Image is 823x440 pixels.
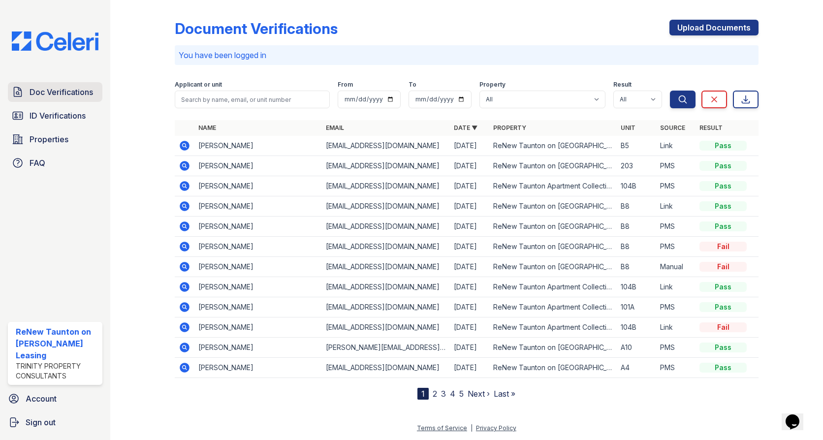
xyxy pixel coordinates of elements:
[489,196,617,217] td: ReNew Taunton on [GEOGRAPHIC_DATA]
[417,424,467,432] a: Terms of Service
[175,91,330,108] input: Search by name, email, or unit number
[669,20,759,35] a: Upload Documents
[656,358,696,378] td: PMS
[450,217,489,237] td: [DATE]
[656,237,696,257] td: PMS
[194,338,322,358] td: [PERSON_NAME]
[30,157,45,169] span: FAQ
[489,338,617,358] td: ReNew Taunton on [GEOGRAPHIC_DATA]
[699,262,747,272] div: Fail
[326,124,344,131] a: Email
[322,237,449,257] td: [EMAIL_ADDRESS][DOMAIN_NAME]
[16,326,98,361] div: ReNew Taunton on [PERSON_NAME] Leasing
[656,176,696,196] td: PMS
[194,176,322,196] td: [PERSON_NAME]
[489,237,617,257] td: ReNew Taunton on [GEOGRAPHIC_DATA]
[322,136,449,156] td: [EMAIL_ADDRESS][DOMAIN_NAME]
[656,217,696,237] td: PMS
[175,81,222,89] label: Applicant or unit
[699,322,747,332] div: Fail
[4,31,106,51] img: CE_Logo_Blue-a8612792a0a2168367f1c8372b55b34899dd931a85d93a1a3d3e32e68fde9ad4.png
[194,317,322,338] td: [PERSON_NAME]
[656,338,696,358] td: PMS
[194,156,322,176] td: [PERSON_NAME]
[617,196,656,217] td: B8
[194,297,322,317] td: [PERSON_NAME]
[621,124,635,131] a: Unit
[656,136,696,156] td: Link
[476,424,516,432] a: Privacy Policy
[617,136,656,156] td: B5
[450,317,489,338] td: [DATE]
[494,389,515,399] a: Last »
[322,176,449,196] td: [EMAIL_ADDRESS][DOMAIN_NAME]
[699,141,747,151] div: Pass
[468,389,490,399] a: Next ›
[8,129,102,149] a: Properties
[459,389,464,399] a: 5
[617,257,656,277] td: B8
[450,237,489,257] td: [DATE]
[489,217,617,237] td: ReNew Taunton on [GEOGRAPHIC_DATA]
[656,317,696,338] td: Link
[617,156,656,176] td: 203
[489,297,617,317] td: ReNew Taunton Apartment Collection
[409,81,416,89] label: To
[417,388,429,400] div: 1
[479,81,506,89] label: Property
[489,358,617,378] td: ReNew Taunton on [GEOGRAPHIC_DATA]
[194,196,322,217] td: [PERSON_NAME]
[699,343,747,352] div: Pass
[322,317,449,338] td: [EMAIL_ADDRESS][DOMAIN_NAME]
[617,217,656,237] td: B8
[4,389,106,409] a: Account
[489,277,617,297] td: ReNew Taunton Apartment Collection
[450,358,489,378] td: [DATE]
[26,393,57,405] span: Account
[489,317,617,338] td: ReNew Taunton Apartment Collection
[441,389,446,399] a: 3
[450,277,489,297] td: [DATE]
[8,153,102,173] a: FAQ
[16,361,98,381] div: Trinity Property Consultants
[26,416,56,428] span: Sign out
[322,358,449,378] td: [EMAIL_ADDRESS][DOMAIN_NAME]
[699,201,747,211] div: Pass
[194,237,322,257] td: [PERSON_NAME]
[660,124,685,131] a: Source
[617,358,656,378] td: A4
[450,389,455,399] a: 4
[617,277,656,297] td: 104B
[8,82,102,102] a: Doc Verifications
[656,257,696,277] td: Manual
[450,338,489,358] td: [DATE]
[699,302,747,312] div: Pass
[471,424,473,432] div: |
[450,176,489,196] td: [DATE]
[699,124,723,131] a: Result
[194,277,322,297] td: [PERSON_NAME]
[699,363,747,373] div: Pass
[322,297,449,317] td: [EMAIL_ADDRESS][DOMAIN_NAME]
[656,277,696,297] td: Link
[699,181,747,191] div: Pass
[613,81,632,89] label: Result
[322,217,449,237] td: [EMAIL_ADDRESS][DOMAIN_NAME]
[179,49,755,61] p: You have been logged in
[656,297,696,317] td: PMS
[699,242,747,251] div: Fail
[617,297,656,317] td: 101A
[194,358,322,378] td: [PERSON_NAME]
[656,196,696,217] td: Link
[30,133,68,145] span: Properties
[450,136,489,156] td: [DATE]
[433,389,437,399] a: 2
[617,176,656,196] td: 104B
[8,106,102,126] a: ID Verifications
[699,282,747,292] div: Pass
[454,124,477,131] a: Date ▼
[617,317,656,338] td: 104B
[322,156,449,176] td: [EMAIL_ADDRESS][DOMAIN_NAME]
[493,124,526,131] a: Property
[699,161,747,171] div: Pass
